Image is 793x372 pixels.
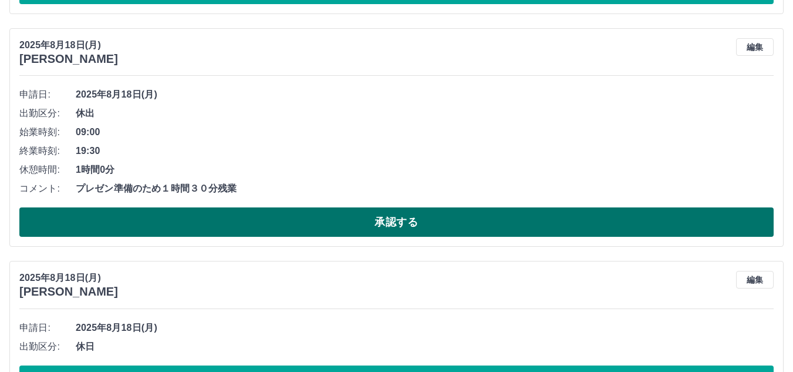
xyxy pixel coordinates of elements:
[19,271,118,285] p: 2025年8月18日(月)
[76,88,774,102] span: 2025年8月18日(月)
[19,340,76,354] span: 出勤区分:
[76,321,774,335] span: 2025年8月18日(月)
[19,88,76,102] span: 申請日:
[19,106,76,120] span: 出勤区分:
[736,38,774,56] button: 編集
[76,163,774,177] span: 1時間0分
[76,106,774,120] span: 休出
[76,144,774,158] span: 19:30
[76,182,774,196] span: プレゼン準備のため１時間３０分残業
[736,271,774,289] button: 編集
[76,125,774,139] span: 09:00
[19,52,118,66] h3: [PERSON_NAME]
[19,144,76,158] span: 終業時刻:
[19,285,118,299] h3: [PERSON_NAME]
[19,38,118,52] p: 2025年8月18日(月)
[19,163,76,177] span: 休憩時間:
[19,125,76,139] span: 始業時刻:
[19,182,76,196] span: コメント:
[19,207,774,237] button: 承認する
[19,321,76,335] span: 申請日:
[76,340,774,354] span: 休日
